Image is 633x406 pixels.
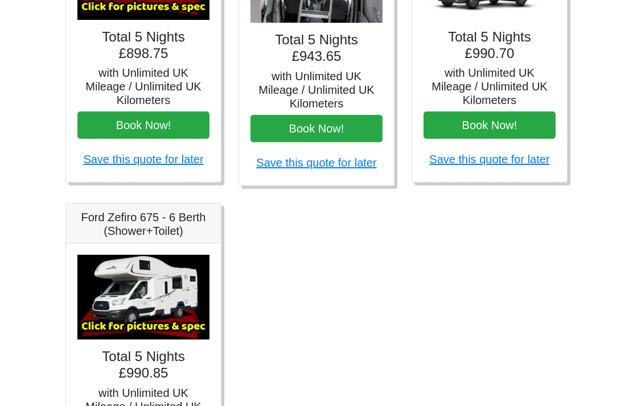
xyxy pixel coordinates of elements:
[77,112,209,139] button: Book Now!
[424,30,556,63] h4: Total 5 Nights £990.70
[256,157,376,169] a: Save this quote for later
[77,30,209,63] h4: Total 5 Nights £898.75
[77,211,209,238] h5: Ford Zefiro 675 - 6 Berth (Shower+Toilet)
[77,349,209,382] h4: Total 5 Nights £990.85
[250,70,383,111] h5: with Unlimited UK Mileage / Unlimited UK Kilometers
[250,115,383,143] button: Book Now!
[77,67,209,107] h5: with Unlimited UK Mileage / Unlimited UK Kilometers
[250,32,383,65] h4: Total 5 Nights £943.65
[83,154,203,166] a: Save this quote for later
[77,255,209,340] img: Ford Zefiro 675 - 6 Berth (Shower+Toilet)
[424,112,556,139] button: Book Now!
[424,67,556,107] h5: with Unlimited UK Mileage / Unlimited UK Kilometers
[429,154,549,166] a: Save this quote for later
